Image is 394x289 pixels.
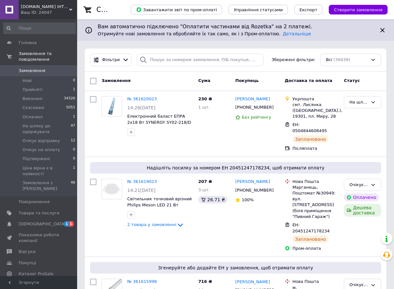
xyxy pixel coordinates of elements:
a: 2 товара у замовленні [127,222,184,227]
span: 207 ₴ [198,179,212,184]
span: 0 [73,156,75,162]
span: 716 ₴ [198,279,212,284]
span: Прийняті [22,87,42,93]
img: Фото товару [105,96,119,116]
div: Очікує відправку [349,182,368,188]
span: 5051 [66,105,75,111]
div: Дешева доставка [344,204,381,217]
span: Товари та послуги [19,210,59,216]
span: На шляху до одержувача [22,123,71,135]
div: Оплачено [344,194,379,201]
span: 1 [64,221,69,227]
span: 1 [73,165,75,177]
div: Нова Пошта [292,279,339,284]
span: Нові [22,78,32,84]
span: Створити замовлення [334,7,382,12]
span: Замовлення [19,68,45,74]
span: Завантажити звіт по пром-оплаті [136,7,217,13]
a: Фото товару [102,179,122,199]
span: Cума [198,78,210,83]
button: Створити замовлення [329,5,388,14]
span: Скасовані [22,105,44,111]
span: 3 шт. [198,187,210,192]
span: Управління статусами [234,7,283,12]
span: 0 [73,78,75,84]
span: Надішліть посилку за номером ЕН 20451247178234, щоб отримати оплату [93,165,379,171]
span: Очікує на оплату [22,147,60,153]
span: 1 [73,87,75,93]
span: 47 [71,123,75,135]
span: Згенеруйте або додайте ЕН у замовлення, щоб отримати оплату [93,265,379,271]
span: ЕН: 0504844608495 [292,122,327,133]
span: Отримуйте нові замовлення та обробляйте їх так само, як і з Пром-оплатою. [98,31,311,36]
div: 26.71 ₴ [198,196,228,203]
span: Збережені фільтри: [272,57,315,63]
span: [DEMOGRAPHIC_DATA] [19,221,66,227]
button: Завантажити звіт по пром-оплаті [131,5,222,14]
div: [PHONE_NUMBER] [234,103,274,112]
h1: Список замовлень [96,6,162,14]
a: [PERSON_NAME] [235,179,270,185]
span: Показники роботи компанії [19,232,59,244]
span: Доставка та оплата [285,78,332,83]
input: Пошук [3,23,76,34]
span: Оплачені [22,114,43,120]
span: Фільтри [102,57,120,63]
span: 34326 [64,96,75,102]
div: Заплановано [292,235,329,243]
a: Фото товару [102,96,122,117]
div: Нова Пошта [292,179,339,185]
span: Замовлення з [PERSON_NAME] [22,180,71,192]
span: Ціна вірна є в наявності [22,165,73,177]
div: Очікує відправку [349,282,368,288]
div: [PHONE_NUMBER] [234,186,274,194]
a: [PERSON_NAME] [235,279,270,285]
div: Післяплата [292,146,339,151]
span: Покупці [19,260,36,266]
a: № 361620023 [127,96,157,101]
a: № 361615998 [127,279,157,284]
span: Покупець [235,78,259,83]
button: Експорт [294,5,323,14]
span: Замовлення [102,78,130,83]
span: 230 ₴ [198,96,212,101]
span: Підтвержені [22,156,50,162]
span: Каталог ProSale [19,271,53,277]
span: Експорт [300,7,318,12]
div: Пром-оплата [292,246,339,251]
span: Відгуки [19,249,35,255]
div: Заплановано [292,135,329,143]
img: Фото товару [102,182,122,196]
span: Повідомлення [19,199,50,205]
a: Створити замовлення [322,7,388,12]
span: 1 [73,114,75,120]
span: Вам автоматично підключено "Оплатити частинами від Rozetka" на 2 платежі. [98,23,373,31]
span: Виконані [22,96,42,102]
span: 14:21[DATE] [127,188,156,193]
span: 0 [73,147,75,153]
div: На шляху до одержувача [349,99,368,106]
span: Очікує відправку [22,138,60,144]
a: Світильник точковий врізний Philips Meson LED 21 Вт 6500К 57496 [127,196,192,213]
a: Детальніше [283,31,311,36]
span: 100% [242,197,254,202]
a: [PERSON_NAME] [235,96,270,102]
span: 12 [71,138,75,144]
div: Укрпошта [292,96,339,102]
span: Замовлення та повідомлення [19,51,77,62]
span: 14:26[DATE] [127,105,156,110]
span: Статус [344,78,360,83]
div: Марганець, Поштомат №30949: вул. [STREET_ADDRESS] (біля приміщення "Пивний Гараж") [292,185,339,220]
span: (39439) [334,57,350,62]
input: Пошук за номером замовлення, ПІБ покупця, номером телефону, Email, номером накладної [137,54,264,66]
span: Без рейтингу [242,115,271,120]
a: Електронний баласт ЕПРА 2x18 Вт SYNERGY SY02-218/D [127,114,191,125]
span: 46 [71,180,75,192]
span: ЕН: 20451247178234 [292,222,330,233]
span: Головна [19,40,37,46]
a: № 361619023 [127,179,157,184]
span: 100WATT.IN.UA ІНТЕРНЕТ-МАГАЗИН [21,4,69,10]
span: 1 шт. [198,105,210,110]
